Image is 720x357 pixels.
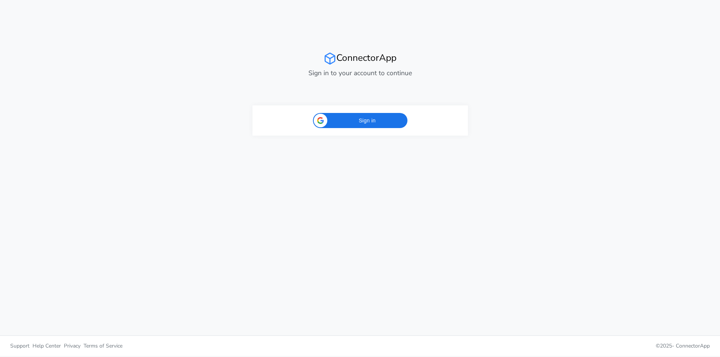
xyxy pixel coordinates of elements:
span: Support [10,342,29,349]
span: Help Center [33,342,61,349]
div: Sign in [313,113,407,128]
span: ConnectorApp [676,342,710,349]
p: Sign in to your account to continue [252,68,468,78]
p: © 2025 - [366,342,710,350]
span: Privacy [64,342,81,349]
h2: ConnectorApp [252,52,468,65]
span: Terms of Service [84,342,122,349]
span: Sign in [332,117,403,125]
